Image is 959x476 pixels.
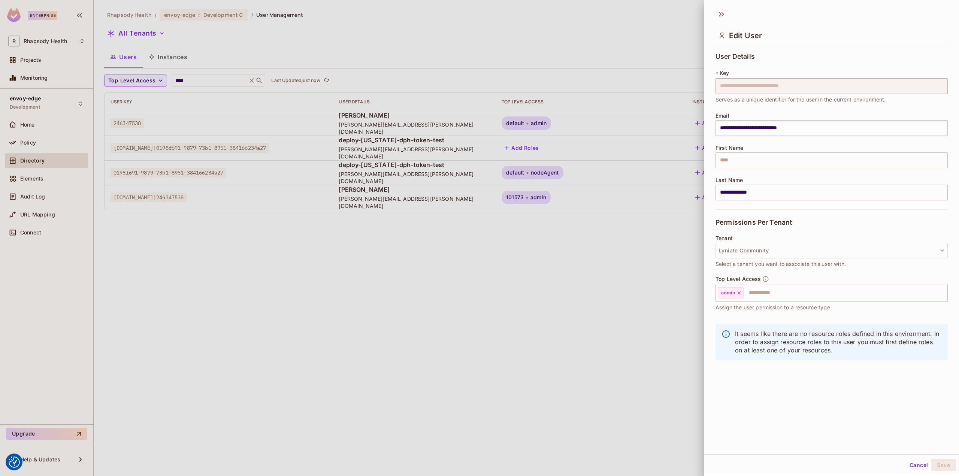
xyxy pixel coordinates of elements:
[931,459,956,471] button: Save
[729,31,762,40] span: Edit User
[716,219,792,226] span: Permissions Per Tenant
[721,290,735,296] span: admin
[716,145,744,151] span: First Name
[716,276,761,282] span: Top Level Access
[716,243,948,258] button: Lyniate Community
[735,330,942,354] p: It seems like there are no resource roles defined in this environment. In order to assign resourc...
[716,303,830,312] span: Assign the user permission to a resource type
[716,53,755,60] span: User Details
[907,459,931,471] button: Cancel
[716,113,729,119] span: Email
[9,457,20,468] button: Consent Preferences
[9,457,20,468] img: Revisit consent button
[718,287,744,298] div: admin
[716,235,733,241] span: Tenant
[716,177,743,183] span: Last Name
[944,292,945,293] button: Open
[716,95,886,104] span: Serves as a unique identifier for the user in the current environment.
[716,260,846,268] span: Select a tenant you want to associate this user with.
[720,70,729,76] span: Key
